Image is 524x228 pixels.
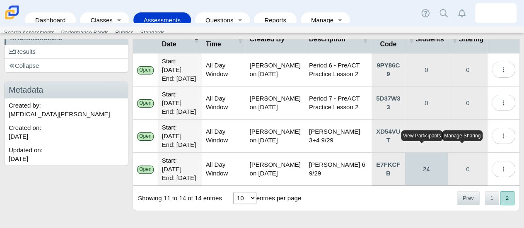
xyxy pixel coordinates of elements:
[405,153,448,185] a: View Participants
[9,133,28,140] time: Sep 11, 2025 at 11:47 AM
[452,36,457,44] span: Sharing : Activate to sort
[305,86,372,120] td: Period 7 - PreACT Practice Lesson 2
[309,35,361,44] span: Description
[5,143,128,166] div: Updated on:
[492,62,515,78] button: More options
[475,3,517,23] a: gerrit.mulder.oKQmOA
[305,120,372,153] td: [PERSON_NAME] 3+4 9/29
[9,62,39,69] span: Collapse
[158,53,202,86] td: Start: [DATE] End: [DATE]
[137,99,154,107] div: Open
[409,36,414,44] span: Students : Activate to sort
[405,53,448,86] a: View Participants
[158,86,202,120] td: Start: [DATE] End: [DATE]
[245,153,304,186] td: [PERSON_NAME] on [DATE]
[5,121,128,143] div: Created on:
[58,26,112,39] a: Performance Bands
[305,53,372,86] td: Period 6 - PreACT Practice Lesson 2
[29,12,72,28] a: Dashboard
[249,35,300,44] span: Created By
[133,186,222,211] div: Showing 11 to 14 of 14 entries
[5,45,128,58] a: Results
[492,128,515,144] button: More options
[362,36,367,44] span: Description : Activate to sort
[9,155,28,162] time: Sep 11, 2025 at 11:47 AM
[405,120,448,152] a: View Participants
[137,132,154,140] div: Open
[5,59,128,72] a: Collapse
[245,120,304,153] td: [PERSON_NAME] on [DATE]
[500,191,514,205] button: 2
[442,130,483,142] div: Manage Sharing
[202,53,246,86] td: All Day Window
[372,53,405,86] a: Click to Expand
[372,86,405,119] a: Click to Expand
[448,86,488,119] a: Manage Sharing
[456,191,514,205] nav: pagination
[305,12,334,28] a: Manage
[489,7,502,20] img: gerrit.mulder.oKQmOA
[372,153,405,185] a: Click to Expand
[137,166,154,173] div: Open
[415,35,444,44] span: Students
[448,153,488,185] a: Manage Sharing
[234,12,246,28] a: Toggle expanded
[113,12,125,28] a: Toggle expanded
[492,95,515,111] button: More options
[448,53,488,86] a: Manage Sharing
[453,4,471,22] a: Alerts
[405,86,448,119] a: View Participants
[137,66,154,74] div: Open
[202,153,246,186] td: All Day Window
[459,35,483,44] span: Sharing
[138,12,187,28] a: Assessments
[202,120,246,153] td: All Day Window
[492,161,515,177] button: More options
[5,82,128,98] h3: Metadata
[9,48,36,55] span: Results
[457,191,480,205] button: Previous
[5,98,128,121] div: Created by: [MEDICAL_DATA][PERSON_NAME]
[1,26,58,39] a: Search Assessments
[305,153,372,186] td: [PERSON_NAME] 6 9/29
[158,153,202,186] td: Start: [DATE] End: [DATE]
[158,120,202,153] td: Start: [DATE] End: [DATE]
[112,26,137,39] a: Rubrics
[485,191,499,205] button: 1
[238,36,241,44] span: Window Time : Activate to sort
[206,30,236,49] span: Window Time
[372,120,405,152] a: Click to Expand
[199,12,234,28] a: Questions
[202,86,246,120] td: All Day Window
[84,12,113,28] a: Classes
[258,12,292,28] a: Reports
[256,194,301,202] label: entries per page
[245,53,304,86] td: [PERSON_NAME] on [DATE]
[245,86,304,120] td: [PERSON_NAME] on [DATE]
[448,120,488,152] a: Manage Sharing
[334,12,346,28] a: Toggle expanded
[137,26,168,39] a: Standards
[401,130,443,142] div: View Participants
[376,30,401,49] span: Access Code
[3,4,21,21] img: Carmen School of Science & Technology
[3,15,21,22] a: Carmen School of Science & Technology
[162,30,192,49] span: Window Date
[194,36,198,44] span: Window Date : Activate to invert sorting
